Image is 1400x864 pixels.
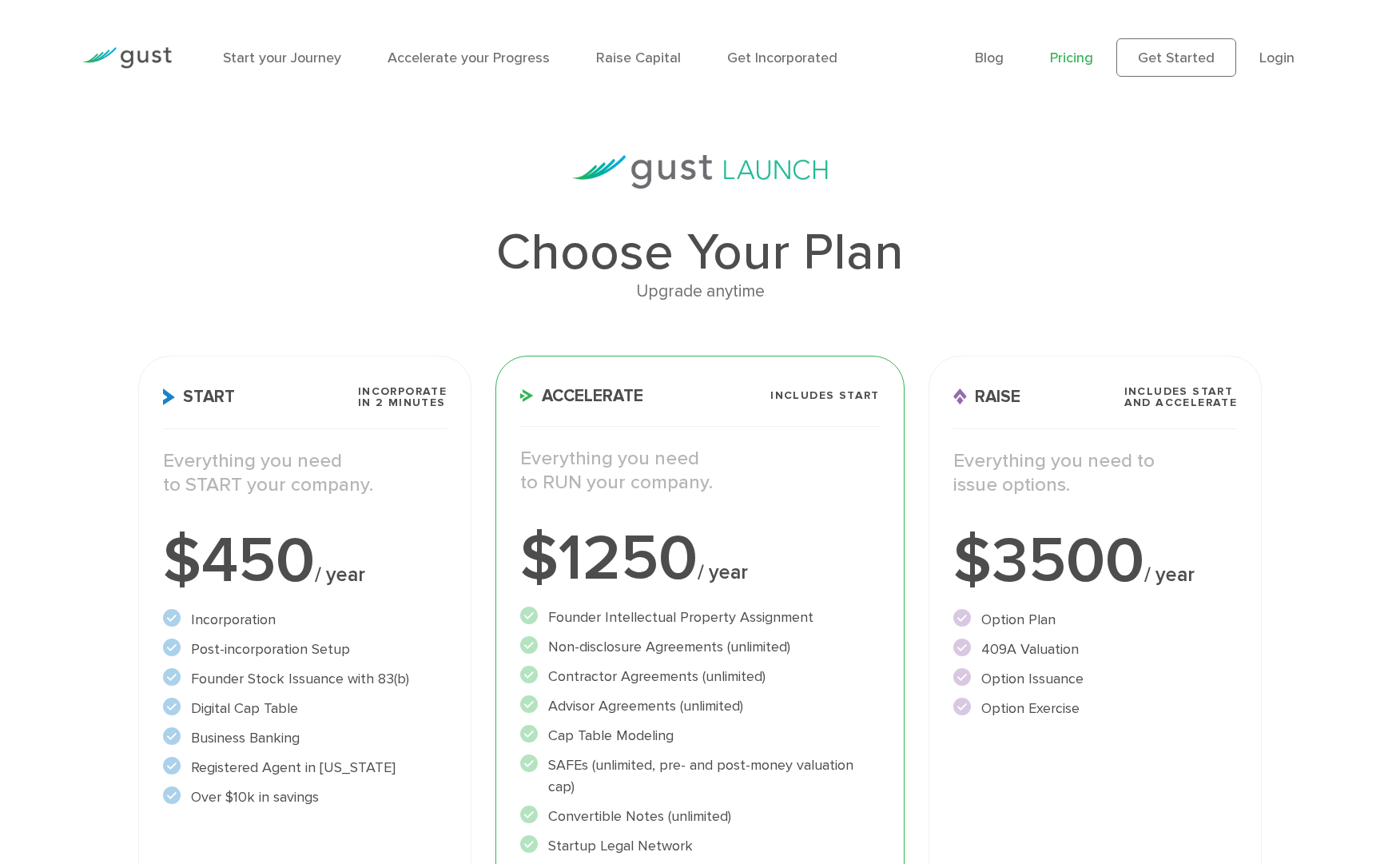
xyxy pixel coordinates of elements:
[953,449,1238,497] p: Everything you need to issue options.
[163,529,447,593] div: $450
[572,155,828,189] img: gust-launch-logos.svg
[163,639,447,660] li: Post-incorporation Setup
[520,607,880,628] li: Founder Intellectual Property Assignment
[1116,38,1236,77] a: Get Started
[138,278,1263,305] div: Upgrade anytime
[520,388,643,404] span: Accelerate
[520,725,880,747] li: Cap Table Modeling
[520,447,880,495] p: Everything you need to RUN your company.
[975,50,1004,66] a: Blog
[315,563,365,587] span: / year
[1124,386,1238,408] span: Includes START and ACCELERATE
[520,666,880,687] li: Contractor Agreements (unlimited)
[1144,563,1195,587] span: / year
[520,527,880,591] div: $1250
[223,50,341,66] a: Start your Journey
[520,835,880,857] li: Startup Legal Network
[520,389,534,402] img: Accelerate Icon
[520,755,880,798] li: SAFEs (unlimited, pre- and post-money valuation cap)
[953,388,967,405] img: Raise Icon
[596,50,681,66] a: Raise Capital
[163,609,447,631] li: Incorporation
[358,386,447,408] span: Incorporate in 2 Minutes
[520,806,880,827] li: Convertible Notes (unlimited)
[953,388,1020,405] span: Raise
[953,529,1238,593] div: $3500
[82,47,172,69] img: Gust Logo
[163,449,447,497] p: Everything you need to START your company.
[163,388,235,405] span: Start
[163,698,447,719] li: Digital Cap Table
[163,757,447,778] li: Registered Agent in [US_STATE]
[163,388,175,405] img: Start Icon X2
[520,695,880,717] li: Advisor Agreements (unlimited)
[138,227,1263,278] h1: Choose Your Plan
[727,50,837,66] a: Get Incorporated
[953,698,1238,719] li: Option Exercise
[953,668,1238,690] li: Option Issuance
[1259,50,1295,66] a: Login
[953,639,1238,660] li: 409A Valuation
[388,50,550,66] a: Accelerate your Progress
[770,390,880,401] span: Includes START
[163,727,447,749] li: Business Banking
[163,786,447,808] li: Over $10k in savings
[520,636,880,658] li: Non-disclosure Agreements (unlimited)
[163,668,447,690] li: Founder Stock Issuance with 83(b)
[953,609,1238,631] li: Option Plan
[698,560,748,584] span: / year
[1050,50,1093,66] a: Pricing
